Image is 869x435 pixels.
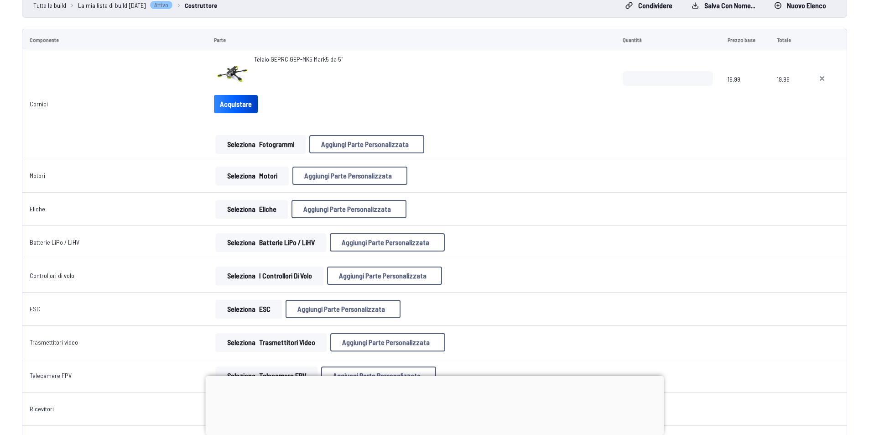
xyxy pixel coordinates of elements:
font: ESC [259,304,271,313]
font: Seleziona [227,204,255,213]
a: Telaio GEPRC GEP-MK5 Mark5 da 5" [254,55,343,64]
font: Nuovo elenco [787,1,826,10]
button: Selezionamotori [216,167,289,185]
button: Selezionai controllori di volo [216,267,323,285]
font: Parte [214,37,226,43]
a: SelezionaESC [214,300,284,318]
font: Acquistare [220,100,252,108]
font: Seleziona [227,140,255,148]
button: Selezionaeliche [216,200,288,218]
a: Selezionabatterie LiPo / LiHV [214,233,328,252]
a: Selezionatelecamere FPV [214,367,319,385]
font: 19,99 [777,75,790,83]
font: Attivo [154,1,168,9]
font: Telaio GEPRC GEP-MK5 Mark5 da 5" [254,55,343,63]
font: Seleziona [227,271,255,280]
font: Seleziona [227,304,255,313]
a: Trasmettitori video [30,338,78,346]
button: Aggiungi parte personalizzata [292,167,407,185]
font: Componente [30,37,59,43]
font: Aggiungi parte personalizzata [339,271,427,280]
button: Aggiungi parte personalizzata [286,300,401,318]
font: La mia lista di build [DATE] [78,1,146,9]
font: 19,99 [728,75,740,83]
button: Aggiungi parte personalizzata [309,135,424,153]
a: Selezionaeliche [214,200,290,218]
font: Aggiungi parte personalizzata [303,204,391,213]
img: immagine [214,55,250,91]
button: Aggiungi parte personalizzata [327,267,442,285]
a: Ricevitori [30,405,54,413]
font: trasmettitori video [259,338,315,346]
font: Aggiungi parte personalizzata [304,171,392,180]
font: Seleziona [227,371,255,380]
a: Motori [30,172,45,179]
font: Condividere [638,1,672,10]
font: Seleziona [227,171,255,180]
font: Tutte le build [33,1,66,9]
button: Selezionabatterie LiPo / LiHV [216,233,326,252]
font: Quantità [623,37,642,43]
a: La mia lista di build [DATE]Attivo [78,0,173,10]
button: Aggiungi parte personalizzata [330,333,445,351]
a: Controllori di volo [30,272,74,279]
button: Aggiungi parte personalizzata [291,200,406,218]
font: Aggiungi parte personalizzata [297,304,385,313]
a: Selezionai controllori di volo [214,267,325,285]
a: Selezionamotori [214,167,291,185]
button: Aggiungi parte personalizzata [321,367,436,385]
font: Aggiungi parte personalizzata [342,238,429,246]
button: SelezionaESC [216,300,282,318]
font: fotogrammi [259,140,294,148]
a: Selezionatrasmettitori video [214,333,328,351]
button: Selezionatrasmettitori video [216,333,327,351]
font: telecamere FPV [259,371,306,380]
a: Tutte le build [33,0,66,10]
a: Telecamere FPV [30,372,72,379]
font: Aggiungi parte personalizzata [333,371,421,380]
a: Acquistare [214,95,258,113]
font: eliche [259,204,276,213]
a: Cornici [30,100,48,108]
font: Seleziona [227,338,255,346]
font: Totale [777,37,791,43]
font: Aggiungi parte personalizzata [321,140,409,148]
a: Batterie LiPo / LiHV [30,238,79,246]
font: batterie LiPo / LiHV [259,238,315,246]
button: Aggiungi parte personalizzata [330,233,445,252]
button: Selezionafotogrammi [216,135,306,153]
button: Selezionatelecamere FPV [216,367,317,385]
a: Costruttore [185,0,217,10]
font: Prezzo base [728,37,755,43]
font: Salva con nome... [704,1,755,10]
a: ESC [30,305,40,313]
font: motori [259,171,277,180]
a: Eliche [30,205,45,213]
font: Seleziona [227,238,255,246]
font: Aggiungi parte personalizzata [342,338,430,346]
iframe: Annuncio [205,376,664,433]
a: Selezionafotogrammi [214,135,307,153]
font: i controllori di volo [259,271,312,280]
